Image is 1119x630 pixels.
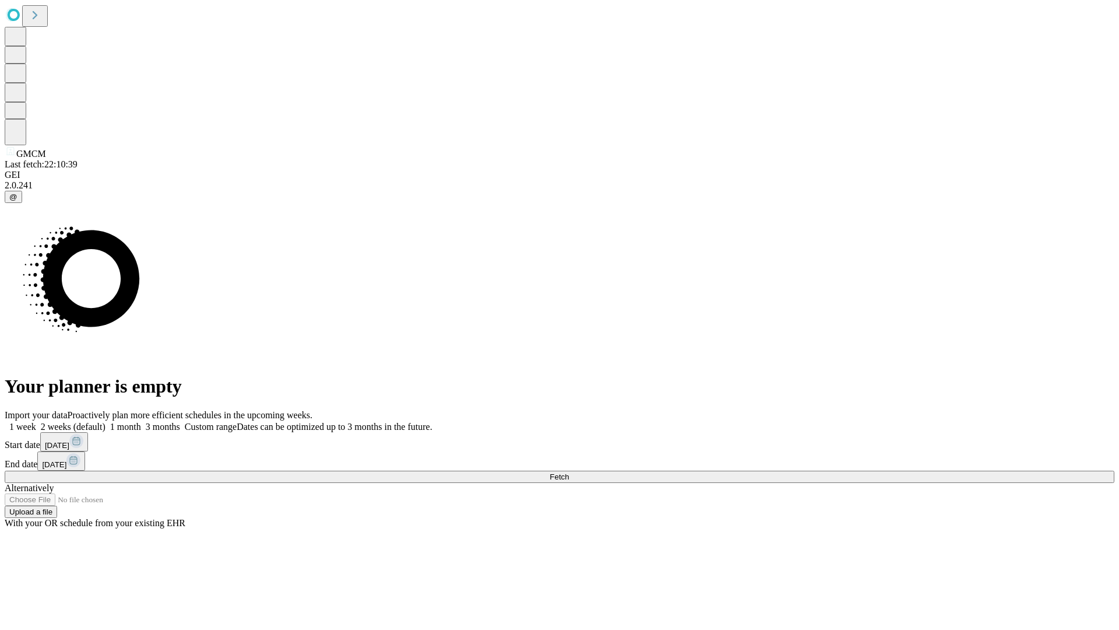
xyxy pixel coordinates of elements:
[16,149,46,159] span: GMCM
[5,471,1114,483] button: Fetch
[68,410,312,420] span: Proactively plan more efficient schedules in the upcoming weeks.
[5,191,22,203] button: @
[40,432,88,452] button: [DATE]
[5,410,68,420] span: Import your data
[42,460,66,469] span: [DATE]
[5,452,1114,471] div: End date
[9,192,17,201] span: @
[237,422,432,432] span: Dates can be optimized up to 3 months in the future.
[5,506,57,518] button: Upload a file
[5,518,185,528] span: With your OR schedule from your existing EHR
[37,452,85,471] button: [DATE]
[9,422,36,432] span: 1 week
[45,441,69,450] span: [DATE]
[5,159,78,169] span: Last fetch: 22:10:39
[5,170,1114,180] div: GEI
[550,473,569,481] span: Fetch
[5,483,54,493] span: Alternatively
[5,432,1114,452] div: Start date
[41,422,105,432] span: 2 weeks (default)
[185,422,237,432] span: Custom range
[110,422,141,432] span: 1 month
[5,180,1114,191] div: 2.0.241
[5,376,1114,397] h1: Your planner is empty
[146,422,180,432] span: 3 months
